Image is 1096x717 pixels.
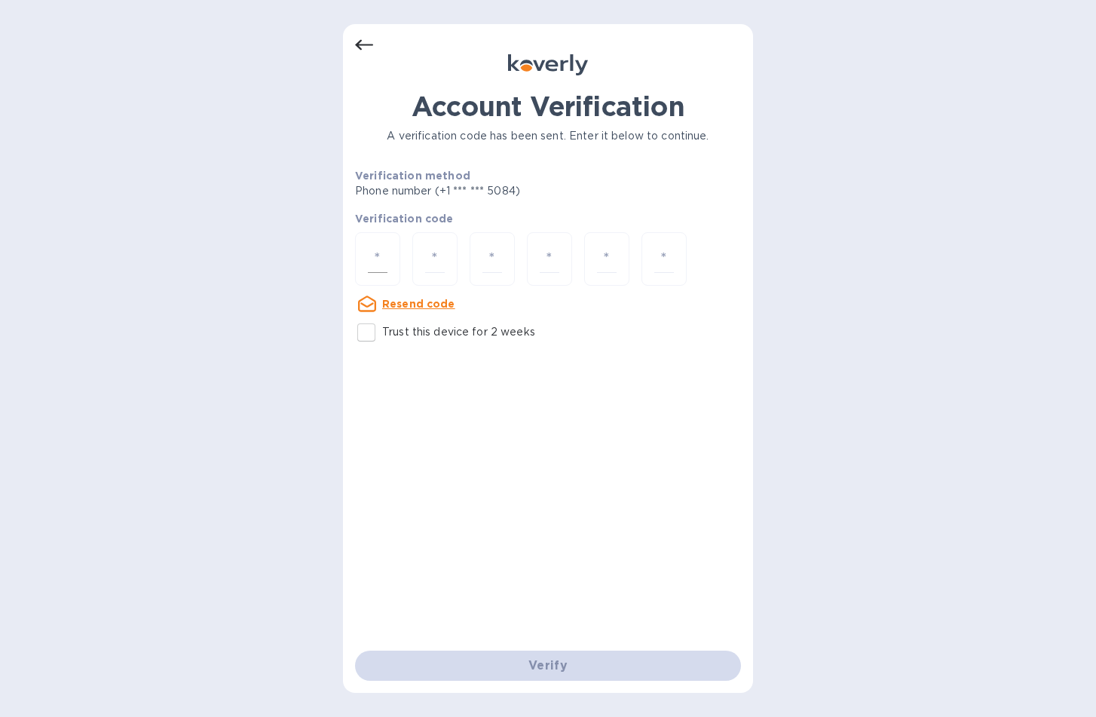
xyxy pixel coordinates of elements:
p: A verification code has been sent. Enter it below to continue. [355,128,741,144]
h1: Account Verification [355,90,741,122]
p: Verification code [355,211,741,226]
p: Trust this device for 2 weeks [382,324,535,340]
u: Resend code [382,298,455,310]
p: Phone number (+1 *** *** 5084) [355,183,635,199]
b: Verification method [355,170,470,182]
